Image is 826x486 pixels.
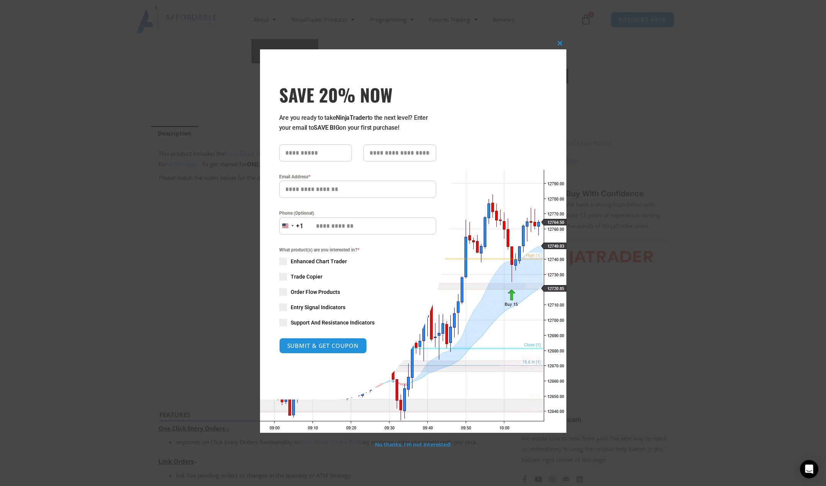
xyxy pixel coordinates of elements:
label: Phone (Optional) [279,209,436,217]
span: Enhanced Chart Trader [291,258,347,265]
p: Are you ready to take to the next level? Enter your email to on your first purchase! [279,113,436,133]
strong: SAVE BIG [314,124,339,131]
div: +1 [296,221,304,231]
button: SUBMIT & GET COUPON [279,338,367,354]
label: Support And Resistance Indicators [279,319,436,326]
span: SAVE 20% NOW [279,84,436,105]
span: Support And Resistance Indicators [291,319,375,326]
label: Entry Signal Indicators [279,303,436,311]
div: Open Intercom Messenger [800,460,818,478]
span: Order Flow Products [291,288,340,296]
label: Order Flow Products [279,288,436,296]
span: Entry Signal Indicators [291,303,345,311]
label: Email Address [279,173,436,181]
label: Enhanced Chart Trader [279,258,436,265]
span: What product(s) are you interested in? [279,246,436,254]
strong: NinjaTrader [336,114,367,121]
span: Trade Copier [291,273,322,281]
label: Trade Copier [279,273,436,281]
a: No thanks, I’m not interested! [375,441,451,448]
button: Selected country [279,217,304,235]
